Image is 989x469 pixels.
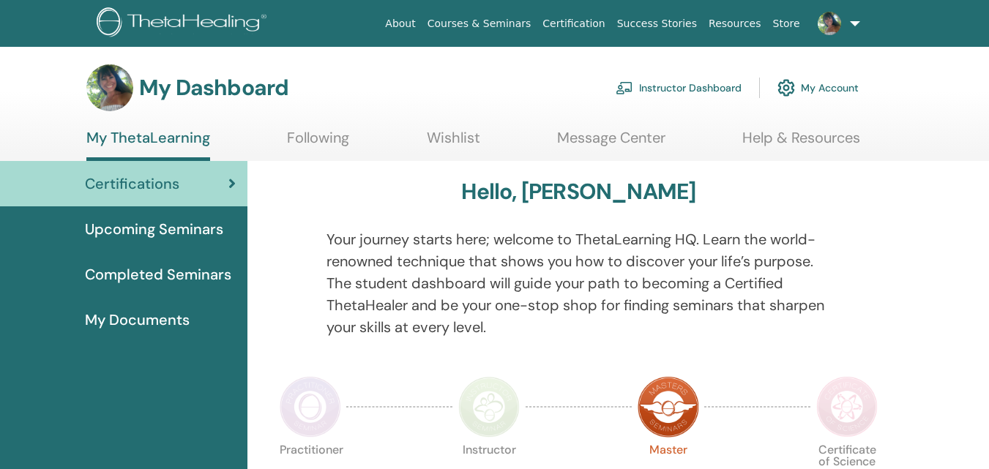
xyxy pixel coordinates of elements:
[818,12,841,35] img: default.jpg
[422,10,537,37] a: Courses & Seminars
[139,75,288,101] h3: My Dashboard
[326,228,831,338] p: Your journey starts here; welcome to ThetaLearning HQ. Learn the world-renowned technique that sh...
[85,309,190,331] span: My Documents
[638,376,699,438] img: Master
[616,81,633,94] img: chalkboard-teacher.svg
[85,173,179,195] span: Certifications
[280,376,341,438] img: Practitioner
[97,7,272,40] img: logo.png
[85,263,231,285] span: Completed Seminars
[85,218,223,240] span: Upcoming Seminars
[777,72,859,104] a: My Account
[742,129,860,157] a: Help & Resources
[427,129,480,157] a: Wishlist
[767,10,806,37] a: Store
[287,129,349,157] a: Following
[86,64,133,111] img: default.jpg
[537,10,611,37] a: Certification
[703,10,767,37] a: Resources
[379,10,421,37] a: About
[461,179,695,205] h3: Hello, [PERSON_NAME]
[458,376,520,438] img: Instructor
[557,129,665,157] a: Message Center
[777,75,795,100] img: cog.svg
[611,10,703,37] a: Success Stories
[816,376,878,438] img: Certificate of Science
[86,129,210,161] a: My ThetaLearning
[616,72,742,104] a: Instructor Dashboard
